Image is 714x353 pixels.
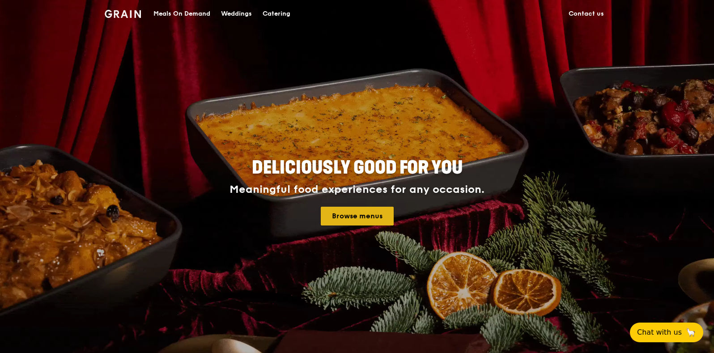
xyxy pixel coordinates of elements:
[252,157,463,179] span: Deliciously good for you
[685,327,696,338] span: 🦙
[630,323,703,342] button: Chat with us🦙
[153,0,210,27] div: Meals On Demand
[216,0,257,27] a: Weddings
[637,327,682,338] span: Chat with us
[221,0,252,27] div: Weddings
[263,0,290,27] div: Catering
[563,0,609,27] a: Contact us
[321,207,394,225] a: Browse menus
[105,10,141,18] img: Grain
[257,0,296,27] a: Catering
[196,183,518,196] div: Meaningful food experiences for any occasion.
